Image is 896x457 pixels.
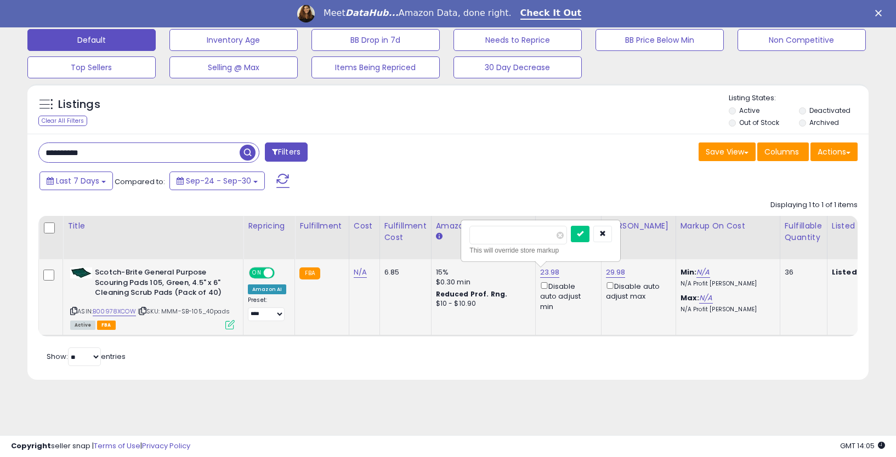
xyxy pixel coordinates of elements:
[27,29,156,51] button: Default
[840,441,885,451] span: 2025-10-9 14:05 GMT
[453,56,582,78] button: 30 Day Decrease
[56,175,99,186] span: Last 7 Days
[142,441,190,451] a: Privacy Policy
[67,220,239,232] div: Title
[311,29,440,51] button: BB Drop in 7d
[810,142,858,161] button: Actions
[169,56,298,78] button: Selling @ Max
[248,296,286,321] div: Preset:
[809,106,850,115] label: Deactivated
[680,293,700,303] b: Max:
[540,267,560,278] a: 23.98
[680,267,697,277] b: Min:
[469,245,612,256] div: This will override store markup
[265,142,308,162] button: Filters
[70,267,92,278] img: 41vntNWBGsL._SL40_.jpg
[453,29,582,51] button: Needs to Reprice
[680,306,772,313] p: N/A Profit [PERSON_NAME]
[186,175,251,186] span: Sep-24 - Sep-30
[94,441,140,451] a: Terms of Use
[436,267,527,277] div: 15%
[540,280,593,312] div: Disable auto adjust min
[764,146,799,157] span: Columns
[297,5,315,22] img: Profile image for Georgie
[248,220,290,232] div: Repricing
[169,29,298,51] button: Inventory Age
[520,8,582,20] a: Check It Out
[299,267,320,279] small: FBA
[115,176,165,187] span: Compared to:
[739,118,779,127] label: Out of Stock
[354,220,375,232] div: Cost
[311,56,440,78] button: Items Being Repriced
[384,220,427,243] div: Fulfillment Cost
[785,267,819,277] div: 36
[606,280,667,301] div: Disable auto adjust max
[436,277,527,287] div: $0.30 min
[95,267,228,301] b: Scotch-Brite General Purpose Scouring Pads 105, Green, 4.5" x 6" Cleaning Scrub Pads (Pack of 40)
[875,10,886,16] div: Close
[809,118,839,127] label: Archived
[606,220,671,232] div: [PERSON_NAME]
[93,307,136,316] a: B00978XCOW
[39,172,113,190] button: Last 7 Days
[58,97,100,112] h5: Listings
[436,232,443,242] small: Amazon Fees.
[11,441,190,452] div: seller snap | |
[248,284,286,294] div: Amazon AI
[696,267,710,278] a: N/A
[324,8,512,19] div: Meet Amazon Data, done right.
[27,56,156,78] button: Top Sellers
[680,280,772,288] p: N/A Profit [PERSON_NAME]
[699,293,712,304] a: N/A
[11,441,51,451] strong: Copyright
[70,321,95,330] span: All listings currently available for purchase on Amazon
[785,220,823,243] div: Fulfillable Quantity
[757,142,809,161] button: Columns
[97,321,116,330] span: FBA
[739,106,759,115] label: Active
[38,116,87,126] div: Clear All Filters
[436,299,527,309] div: $10 - $10.90
[699,142,756,161] button: Save View
[676,216,780,259] th: The percentage added to the cost of goods (COGS) that forms the calculator for Min & Max prices.
[169,172,265,190] button: Sep-24 - Sep-30
[436,220,531,232] div: Amazon Fees
[250,269,264,278] span: ON
[384,267,423,277] div: 6.85
[832,267,882,277] b: Listed Price:
[138,307,230,316] span: | SKU: MMM-SB-105_40pads
[47,351,126,362] span: Show: entries
[299,220,344,232] div: Fulfillment
[345,8,399,18] i: DataHub...
[354,267,367,278] a: N/A
[738,29,866,51] button: Non Competitive
[70,267,235,328] div: ASIN:
[680,220,775,232] div: Markup on Cost
[273,269,291,278] span: OFF
[596,29,724,51] button: BB Price Below Min
[770,200,858,210] div: Displaying 1 to 1 of 1 items
[436,289,508,299] b: Reduced Prof. Rng.
[606,267,626,278] a: 29.98
[729,93,869,104] p: Listing States:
